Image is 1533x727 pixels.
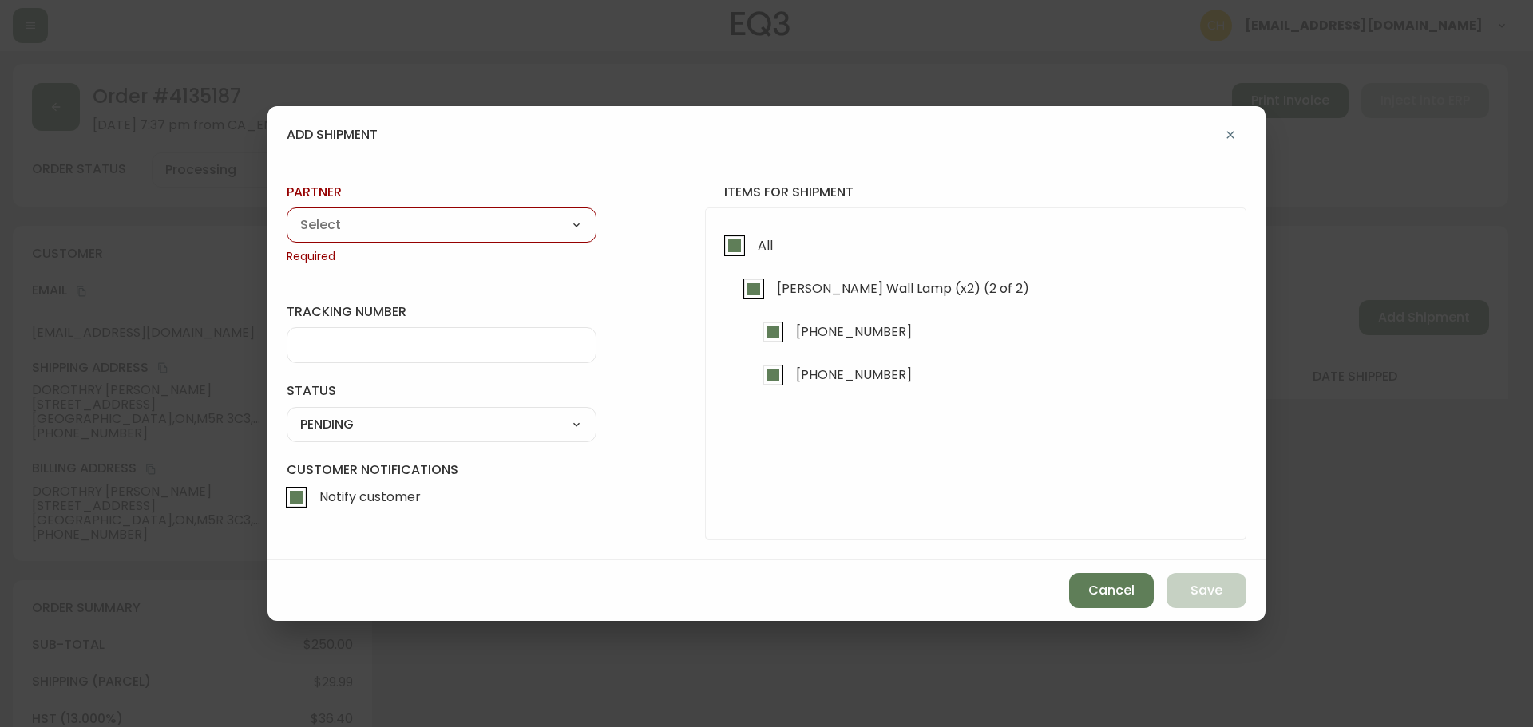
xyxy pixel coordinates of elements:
[777,280,1029,297] span: [PERSON_NAME] Wall Lamp (x2) (2 of 2)
[1088,582,1135,599] span: Cancel
[319,488,421,505] span: Notify customer
[287,382,596,400] label: status
[287,249,596,265] span: Required
[705,184,1246,201] h4: items for shipment
[758,237,773,254] span: All
[287,303,596,321] label: tracking number
[287,126,378,144] h4: add shipment
[796,323,912,340] span: [PHONE_NUMBER]
[287,184,596,201] label: partner
[1069,573,1154,608] button: Cancel
[796,366,912,383] span: [PHONE_NUMBER]
[287,461,596,516] label: Customer Notifications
